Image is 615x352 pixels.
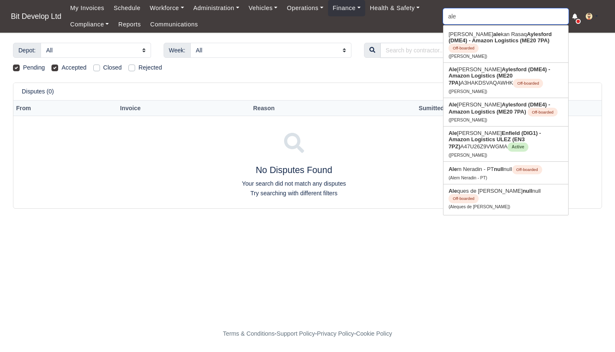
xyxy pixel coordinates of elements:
[448,66,457,72] strong: Ale
[69,329,546,339] div: - - -
[448,66,550,86] strong: Aylesford (DME4) - Amazon Logistics (ME20 7PA)
[443,63,568,98] a: Ale[PERSON_NAME]Aylesford (DME4) - Amazon Logistics (ME20 7PA)A3HAKDSVAQAWHKOff-boarded ([PERSON_...
[493,31,501,37] strong: ale
[448,89,487,94] small: ([PERSON_NAME])
[448,204,510,209] small: (Aleques de [PERSON_NAME])
[118,101,251,116] th: Invoice
[103,63,122,72] label: Closed
[448,130,457,136] strong: Ale
[448,188,457,194] strong: Ale
[448,130,541,150] strong: Enfield (DIG1) - Amazon Logistics ULEZ (EN3 7PZ)
[251,101,389,116] th: Reason
[380,43,502,58] input: Search by contractor...
[7,8,66,25] a: Bit Develop Ltd
[61,63,86,72] label: Accepted
[448,176,487,180] small: (Alem Neradin - PT)
[223,330,274,337] a: Terms & Conditions
[13,101,118,116] th: From
[448,54,487,59] small: ([PERSON_NAME])
[356,330,392,337] a: Cookie Policy
[138,63,162,72] label: Rejected
[443,8,569,24] input: Search...
[523,188,532,194] strong: null
[448,101,457,108] strong: Ale
[114,16,146,33] a: Reports
[146,16,203,33] a: Communications
[448,153,487,158] small: ([PERSON_NAME])
[443,184,568,213] a: Aleques de [PERSON_NAME]nullnullOff-boarded (Aleques de [PERSON_NAME])
[317,330,354,337] a: Privacy Policy
[448,118,487,122] small: ([PERSON_NAME])
[13,43,41,58] span: Depot:
[513,79,543,88] span: Off-boarded
[573,312,615,352] iframe: Chat Widget
[164,43,191,58] span: Week:
[494,166,504,172] strong: null
[443,162,568,184] a: Alem Neradin - PTnullnullOff-boarded (Alem Neradin - PT)
[17,165,571,176] h4: No Disputes Found
[448,194,479,203] span: Off-boarded
[17,126,571,198] div: No Disputes Found
[443,28,568,62] a: [PERSON_NAME]alekan RasaqAylesford (DME4) - Amazon Logistics (ME20 7PA) Off-boarded ([PERSON_NAME])
[507,142,528,152] span: Active
[66,16,114,33] a: Compliance
[22,88,54,95] h6: Disputes (0)
[23,63,45,72] label: Pending
[443,98,568,127] a: Ale[PERSON_NAME]Aylesford (DME4) - Amazon Logistics (ME20 7PA) Off-boarded ([PERSON_NAME])
[416,101,574,116] th: Sumitted
[443,127,568,161] a: Ale[PERSON_NAME]Enfield (DIG1) - Amazon Logistics ULEZ (EN3 7PZ)A47U26Z9VWGMAActive ([PERSON_NAME])
[448,31,552,44] strong: Aylesford (DME4) - Amazon Logistics (ME20 7PA)
[17,179,571,198] p: Your search did not match any disputes Try searching with different filters
[448,44,479,53] span: Off-boarded
[512,165,542,174] span: Off-boarded
[448,101,550,115] strong: Aylesford (DME4) - Amazon Logistics (ME20 7PA)
[528,108,558,117] span: Off-boarded
[448,166,457,172] strong: Ale
[277,330,315,337] a: Support Policy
